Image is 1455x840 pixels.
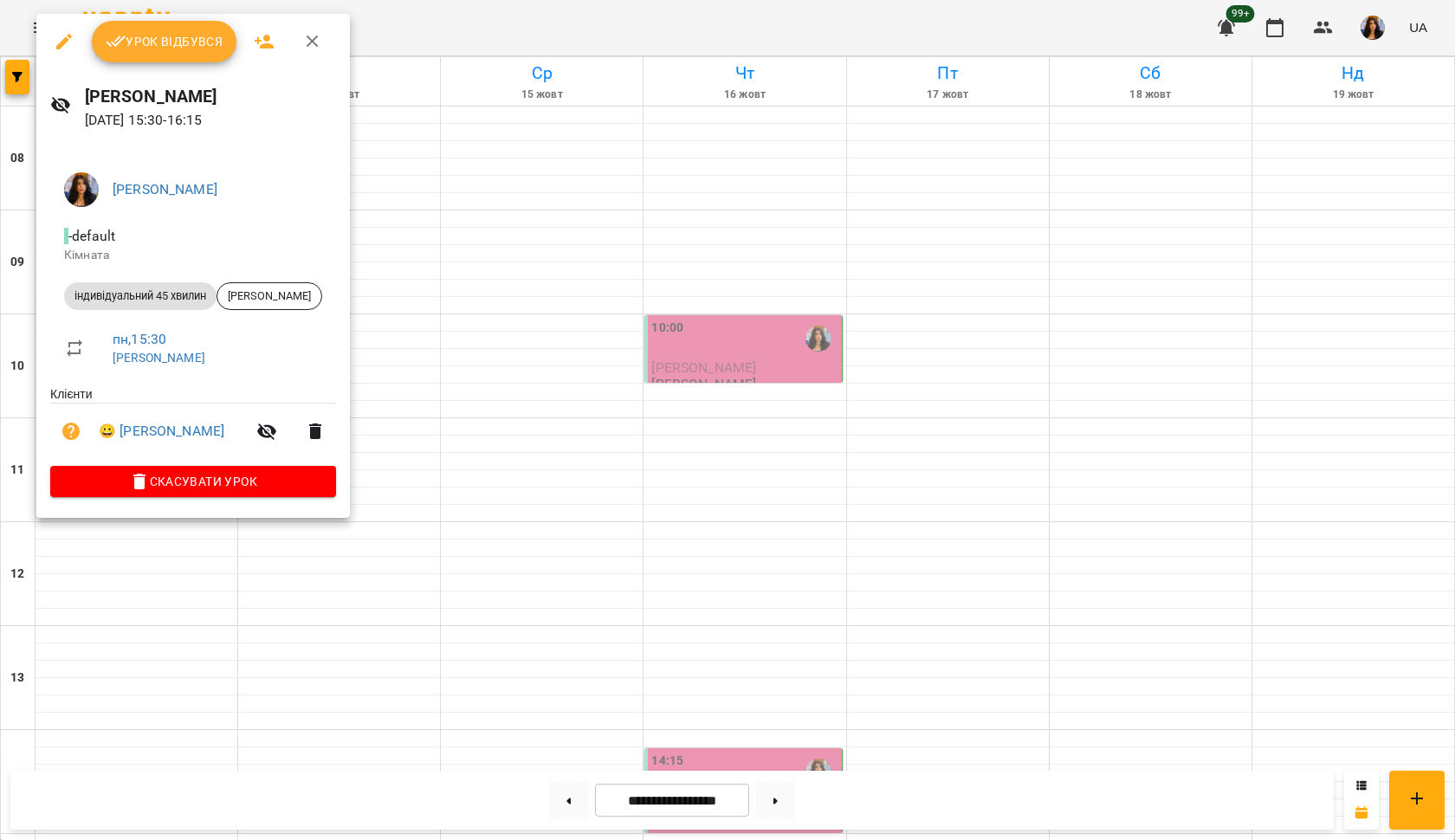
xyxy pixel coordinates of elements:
span: індивідуальний 45 хвилин [64,288,217,304]
a: [PERSON_NAME] [113,181,217,197]
span: [PERSON_NAME] [217,288,321,304]
ul: Клієнти [50,385,336,466]
p: Кімната [64,247,322,264]
span: Урок відбувся [106,31,223,52]
span: - default [64,228,119,244]
div: [PERSON_NAME] [217,282,322,310]
img: 6eca7ffc36745e4d4eef599d114aded9.jpg [64,172,99,207]
button: Візит ще не сплачено. Додати оплату? [50,410,92,452]
button: Скасувати Урок [50,466,336,497]
h6: [PERSON_NAME] [85,83,336,110]
a: 😀 [PERSON_NAME] [99,421,224,442]
p: [DATE] 15:30 - 16:15 [85,110,336,131]
a: [PERSON_NAME] [113,351,205,365]
span: Скасувати Урок [64,471,322,492]
a: пн , 15:30 [113,331,166,347]
button: Урок відбувся [92,21,237,62]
